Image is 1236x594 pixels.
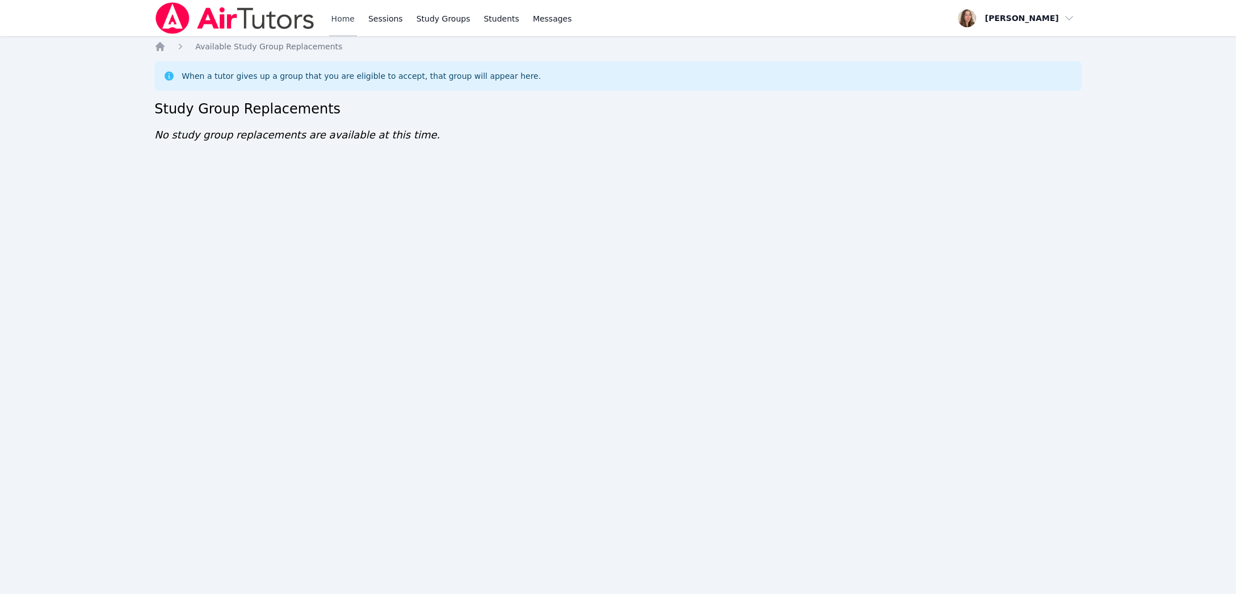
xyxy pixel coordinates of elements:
nav: Breadcrumb [154,41,1082,52]
a: Available Study Group Replacements [195,41,342,52]
h2: Study Group Replacements [154,100,1082,118]
span: Available Study Group Replacements [195,42,342,51]
img: Air Tutors [154,2,315,34]
span: Messages [533,13,572,24]
span: No study group replacements are available at this time. [154,129,440,141]
div: When a tutor gives up a group that you are eligible to accept, that group will appear here. [182,70,541,82]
